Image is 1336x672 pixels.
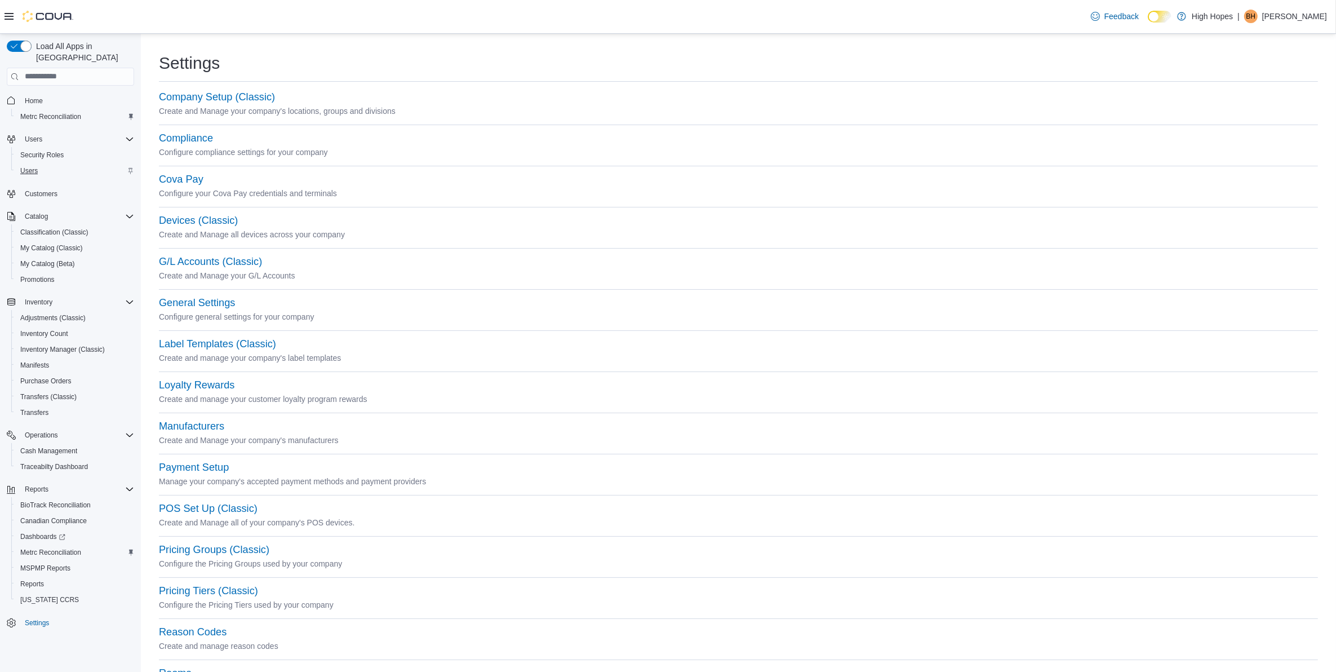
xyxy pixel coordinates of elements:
[16,374,76,388] a: Purchase Orders
[16,226,93,239] a: Classification (Classic)
[20,462,88,471] span: Traceabilty Dashboard
[20,313,86,322] span: Adjustments (Classic)
[2,185,139,202] button: Customers
[20,112,81,121] span: Metrc Reconciliation
[20,580,44,589] span: Reports
[20,428,63,442] button: Operations
[20,392,77,401] span: Transfers (Classic)
[16,593,83,607] a: [US_STATE] CCRS
[20,345,105,354] span: Inventory Manager (Classic)
[159,392,1318,406] p: Create and manage your customer loyalty program rewards
[11,405,139,421] button: Transfers
[159,598,1318,612] p: Configure the Pricing Tiers used by your company
[159,145,1318,159] p: Configure compliance settings for your company
[159,434,1318,447] p: Create and Manage your company's manufacturers
[20,616,134,630] span: Settings
[1246,10,1256,23] span: BH
[159,269,1318,282] p: Create and Manage your G/L Accounts
[2,481,139,497] button: Reports
[2,614,139,631] button: Settings
[2,294,139,310] button: Inventory
[11,576,139,592] button: Reports
[16,226,134,239] span: Classification (Classic)
[20,548,81,557] span: Metrc Reconciliation
[20,151,64,160] span: Security Roles
[11,560,139,576] button: MSPMP Reports
[16,343,109,356] a: Inventory Manager (Classic)
[11,256,139,272] button: My Catalog (Beta)
[16,390,81,404] a: Transfers (Classic)
[1237,10,1240,23] p: |
[159,462,229,474] button: Payment Setup
[16,498,134,512] span: BioTrack Reconciliation
[2,427,139,443] button: Operations
[32,41,134,63] span: Load All Apps in [GEOGRAPHIC_DATA]
[159,338,276,350] button: Label Templates (Classic)
[1192,10,1233,23] p: High Hopes
[25,298,52,307] span: Inventory
[16,577,134,591] span: Reports
[159,256,262,268] button: G/L Accounts (Classic)
[20,595,79,604] span: [US_STATE] CCRS
[11,389,139,405] button: Transfers (Classic)
[16,562,75,575] a: MSPMP Reports
[16,359,54,372] a: Manifests
[20,329,68,338] span: Inventory Count
[16,164,134,178] span: Users
[20,377,72,386] span: Purchase Orders
[16,241,87,255] a: My Catalog (Classic)
[16,546,86,559] a: Metrc Reconciliation
[159,639,1318,653] p: Create and manage reason codes
[11,545,139,560] button: Metrc Reconciliation
[20,187,134,201] span: Customers
[16,257,79,271] a: My Catalog (Beta)
[20,210,52,223] button: Catalog
[159,544,269,556] button: Pricing Groups (Classic)
[11,224,139,240] button: Classification (Classic)
[25,431,58,440] span: Operations
[16,273,59,286] a: Promotions
[20,295,134,309] span: Inventory
[16,530,70,543] a: Dashboards
[20,244,83,253] span: My Catalog (Classic)
[16,343,134,356] span: Inventory Manager (Classic)
[159,503,258,515] button: POS Set Up (Classic)
[20,295,57,309] button: Inventory
[20,275,55,284] span: Promotions
[20,532,65,541] span: Dashboards
[16,444,134,458] span: Cash Management
[20,132,47,146] button: Users
[16,460,134,474] span: Traceabilty Dashboard
[16,546,134,559] span: Metrc Reconciliation
[1086,5,1143,28] a: Feedback
[23,11,73,22] img: Cova
[1262,10,1327,23] p: [PERSON_NAME]
[20,446,77,456] span: Cash Management
[159,52,220,74] h1: Settings
[20,483,134,496] span: Reports
[16,530,134,543] span: Dashboards
[159,421,224,432] button: Manufacturers
[11,513,139,529] button: Canadian Compliance
[25,485,48,494] span: Reports
[16,241,134,255] span: My Catalog (Classic)
[11,459,139,475] button: Traceabilty Dashboard
[11,357,139,373] button: Manifests
[16,498,95,512] a: BioTrack Reconciliation
[16,406,53,419] a: Transfers
[20,616,54,630] a: Settings
[159,557,1318,571] p: Configure the Pricing Groups used by your company
[25,135,42,144] span: Users
[159,91,275,103] button: Company Setup (Classic)
[16,444,82,458] a: Cash Management
[16,257,134,271] span: My Catalog (Beta)
[16,164,42,178] a: Users
[7,88,134,661] nav: Complex example
[159,585,258,597] button: Pricing Tiers (Classic)
[16,327,134,341] span: Inventory Count
[20,187,62,201] a: Customers
[16,577,48,591] a: Reports
[20,94,134,108] span: Home
[11,163,139,179] button: Users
